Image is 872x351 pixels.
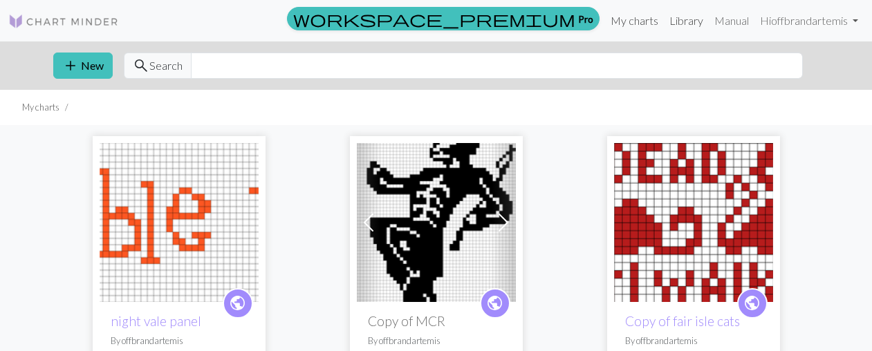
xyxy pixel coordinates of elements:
a: public [223,288,253,319]
span: public [743,292,761,314]
a: night vale panel [111,313,201,329]
img: fair isle cats [614,143,773,302]
a: Library [664,7,709,35]
p: By offbrandartemis [368,334,505,348]
a: public [737,288,768,319]
a: Pro [287,7,600,30]
img: MCR [357,143,516,302]
a: MCR [357,214,516,227]
span: search [133,56,149,75]
p: By offbrandartemis [625,334,762,348]
span: public [229,292,246,314]
h2: Copy of MCR [368,313,505,329]
span: workspace_premium [293,9,575,28]
a: My charts [605,7,664,35]
span: Search [149,57,183,74]
span: public [486,292,503,314]
a: fair isle cats [614,214,773,227]
li: My charts [22,101,59,114]
img: night vale panel [100,143,259,302]
a: Hioffbrandartemis [754,7,864,35]
img: Logo [8,13,119,30]
i: public [486,290,503,317]
span: add [62,56,79,75]
p: By offbrandartemis [111,334,248,348]
i: public [743,290,761,317]
button: New [53,53,113,79]
a: Manual [709,7,754,35]
i: public [229,290,246,317]
a: public [480,288,510,319]
a: Copy of fair isle cats [625,313,740,329]
a: night vale panel [100,214,259,227]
